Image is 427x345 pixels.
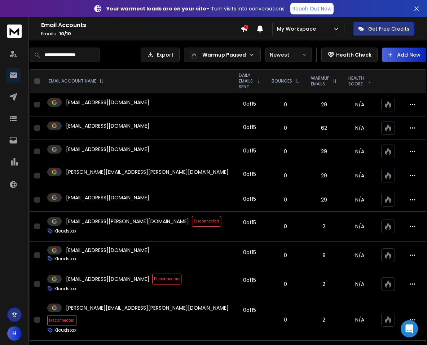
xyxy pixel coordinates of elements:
p: Warmup Paused [202,51,246,58]
p: N/A [347,101,373,108]
div: 0 of 15 [243,249,256,256]
td: 29 [305,140,343,163]
p: Kloudstax [54,327,76,333]
h1: Email Accounts [41,21,241,30]
a: Reach Out Now [290,3,334,14]
p: BOUNCES [272,78,292,84]
p: N/A [347,223,373,230]
div: 0 of 15 [243,171,256,178]
td: 2 [305,299,343,341]
p: 0 [270,223,301,230]
button: Get Free Credits [353,22,414,36]
p: HEALTH SCORE [348,75,364,87]
button: H [7,326,22,341]
p: N/A [347,148,373,155]
button: Add New [382,48,426,62]
div: Open Intercom Messenger [401,320,418,337]
span: Disconnected [47,315,76,326]
img: logo [7,25,22,38]
p: [EMAIL_ADDRESS][DOMAIN_NAME] [66,247,149,254]
p: 0 [270,252,301,259]
span: 10 / 10 [59,31,71,37]
p: N/A [347,124,373,132]
p: 0 [270,196,301,203]
p: N/A [347,172,373,179]
span: Disconnected [192,216,221,227]
p: 0 [270,172,301,179]
div: 0 of 15 [243,219,256,226]
td: 29 [305,93,343,116]
p: 0 [270,148,301,155]
p: N/A [347,252,373,259]
td: 2 [305,212,343,242]
p: 0 [270,316,301,323]
td: 2 [305,269,343,299]
p: Reach Out Now [292,5,331,12]
p: 0 [270,280,301,288]
div: 0 of 15 [243,100,256,107]
p: N/A [347,316,373,323]
div: 0 of 15 [243,306,256,314]
p: [EMAIL_ADDRESS][DOMAIN_NAME] [66,122,149,129]
p: [EMAIL_ADDRESS][DOMAIN_NAME] [66,146,149,153]
td: 29 [305,188,343,212]
p: N/A [347,280,373,288]
p: My Workspace [277,25,319,32]
p: Kloudstax [54,286,76,292]
div: EMAIL ACCOUNT NAME [49,78,104,84]
p: – Turn visits into conversations [106,5,285,12]
p: 0 [270,124,301,132]
p: N/A [347,196,373,203]
strong: Your warmest leads are on your site [106,5,206,12]
p: Health Check [336,51,371,58]
td: 8 [305,242,343,269]
p: [EMAIL_ADDRESS][DOMAIN_NAME] [66,99,149,106]
p: [EMAIL_ADDRESS][PERSON_NAME][DOMAIN_NAME] [66,218,189,225]
div: 0 of 15 [243,124,256,131]
td: 62 [305,116,343,140]
p: 0 [270,101,301,108]
td: 29 [305,163,343,188]
p: [PERSON_NAME][EMAIL_ADDRESS][PERSON_NAME][DOMAIN_NAME] [66,168,229,176]
button: Newest [265,48,312,62]
div: 0 of 15 [243,277,256,284]
span: Disconnected [152,274,181,284]
p: Kloudstax [54,228,76,234]
button: Health Check [321,48,378,62]
p: [EMAIL_ADDRESS][DOMAIN_NAME] [66,275,149,283]
p: Get Free Credits [368,25,409,32]
p: WARMUP EMAILS [311,75,330,87]
p: [PERSON_NAME][EMAIL_ADDRESS][PERSON_NAME][DOMAIN_NAME] [66,304,229,311]
p: [EMAIL_ADDRESS][DOMAIN_NAME] [66,194,149,201]
p: Emails : [41,31,241,37]
div: 0 of 15 [243,195,256,203]
p: Kloudstax [54,256,76,262]
div: 0 of 15 [243,147,256,154]
button: Export [141,48,180,62]
p: DAILY EMAILS SENT [239,72,253,90]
